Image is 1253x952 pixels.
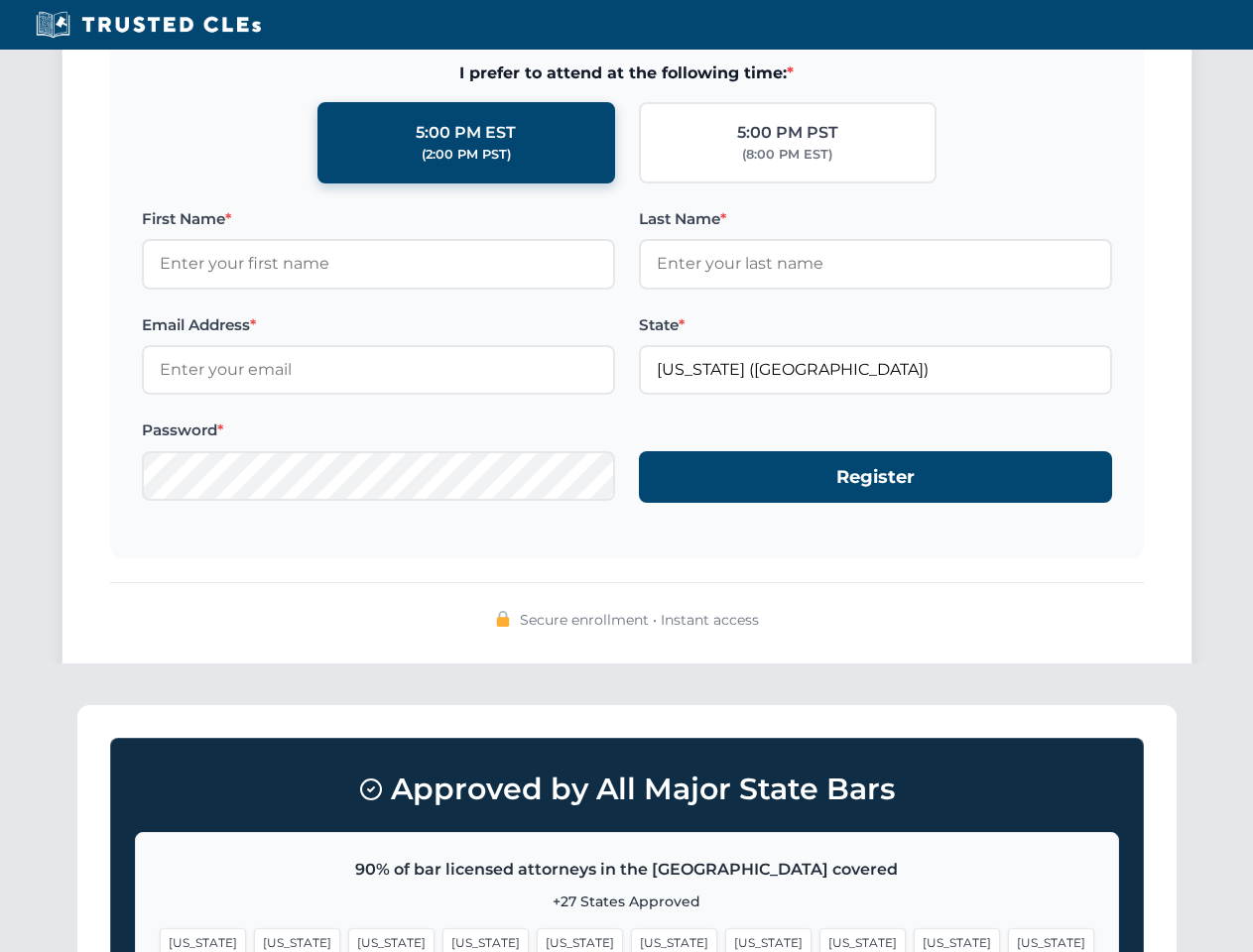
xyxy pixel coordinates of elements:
[160,891,1094,912] p: +27 States Approved
[142,418,615,442] label: Password
[416,120,516,146] div: 5:00 PM EST
[737,120,838,146] div: 5:00 PM PST
[422,145,511,165] div: (2:00 PM PST)
[495,611,511,627] img: 🔒
[135,763,1119,816] h3: Approved by All Major State Bars
[142,239,615,289] input: Enter your first name
[142,313,615,337] label: Email Address
[142,207,615,231] label: First Name
[160,857,1094,883] p: 90% of bar licensed attorneys in the [GEOGRAPHIC_DATA] covered
[142,60,1112,86] span: I prefer to attend at the following time:
[639,451,1112,504] button: Register
[639,207,1112,231] label: Last Name
[742,145,832,165] div: (8:00 PM EST)
[142,345,615,395] input: Enter your email
[639,239,1112,289] input: Enter your last name
[639,345,1112,395] input: Georgia (GA)
[520,609,759,631] span: Secure enrollment • Instant access
[30,10,267,40] img: Trusted CLEs
[639,313,1112,337] label: State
